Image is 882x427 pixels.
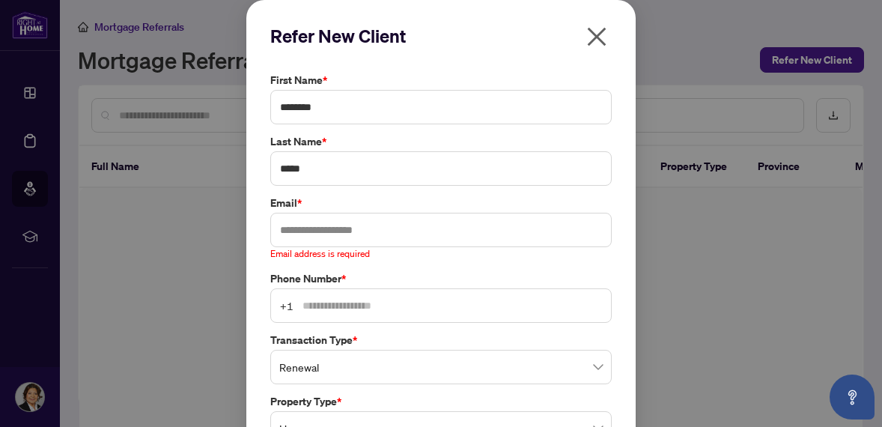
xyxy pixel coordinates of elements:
[585,25,609,49] span: close
[270,133,612,150] label: Last Name
[270,270,612,287] label: Phone Number
[830,375,875,420] button: Open asap
[270,247,370,261] span: Email address is required
[270,72,612,88] label: First Name
[270,332,612,348] label: Transaction Type
[279,353,603,381] span: Renewal
[270,393,612,410] label: Property Type
[270,195,612,211] label: Email
[280,297,294,314] span: +1
[270,24,612,48] h2: Refer New Client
